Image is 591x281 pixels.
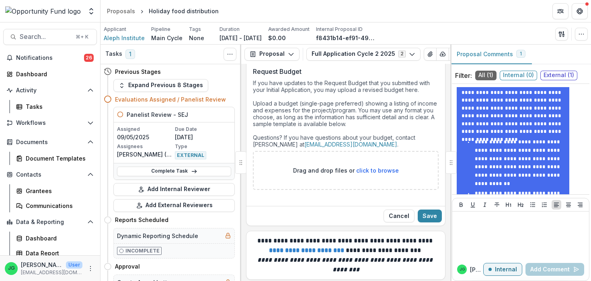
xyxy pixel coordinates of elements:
h4: Approval [115,262,140,271]
a: Complete Task [117,167,231,176]
button: Proposal [244,48,300,61]
button: Heading 1 [504,200,513,210]
p: [EMAIL_ADDRESS][DOMAIN_NAME] [21,269,82,276]
span: 1 [520,51,522,57]
h4: Previous Stages [115,67,161,76]
span: Internal ( 0 ) [500,71,537,80]
p: [PERSON_NAME] [21,261,63,269]
button: Heading 2 [516,200,525,210]
span: Notifications [16,55,84,61]
a: Grantees [13,184,97,198]
p: Tags [189,26,201,33]
div: Dashboard [26,234,90,242]
button: Open Workflows [3,116,97,129]
span: External ( 1 ) [540,71,577,80]
button: Ordered List [540,200,549,210]
p: Request Budget [253,67,302,76]
h4: Reports Scheduled [115,216,168,224]
div: Grantees [26,187,90,195]
p: Internal [495,266,517,273]
button: More [86,264,95,273]
span: 26 [84,54,94,62]
button: Add External Reviewers [113,199,235,212]
p: Pipeline [151,26,170,33]
button: Partners [552,3,568,19]
span: 1 [125,49,135,59]
a: [EMAIL_ADDRESS][DOMAIN_NAME] [304,141,397,148]
p: Type [175,143,231,150]
p: Assigned [117,126,173,133]
span: Documents [16,139,84,146]
p: Applicant [104,26,126,33]
h3: Tasks [105,51,122,57]
button: Notifications26 [3,51,97,64]
a: Communications [13,199,97,212]
p: 09/05/2025 [117,133,173,141]
p: [PERSON_NAME] [470,265,483,274]
button: Open Data & Reporting [3,216,97,228]
button: Get Help [572,3,588,19]
button: Bold [456,200,466,210]
button: Align Left [552,200,561,210]
p: Filter: [455,71,472,80]
p: Incomplete [125,247,160,255]
p: Internal Proposal ID [316,26,363,33]
button: Full Application Cycle 2 20252 [306,48,421,61]
button: View Attached Files [424,48,437,61]
p: Main Cycle [151,34,183,42]
a: Dashboard [3,67,97,81]
button: Expand Previous 8 Stages [113,79,208,92]
button: Open Documents [3,136,97,149]
h5: Dynamic Reporting Schedule [117,232,198,240]
a: Aleph Institute [104,34,145,42]
button: Underline [468,200,478,210]
div: Proposals [107,7,135,15]
div: Dashboard [16,70,90,78]
div: Jake Goodman [8,266,15,271]
a: Tasks [13,100,97,113]
button: Save [418,210,442,222]
div: ⌘ + K [74,33,90,41]
button: Strike [492,200,502,210]
a: Dashboard [13,232,97,245]
button: Internal [483,263,522,276]
span: EXTERNAL [175,151,206,159]
p: [DATE] - [DATE] [220,34,262,42]
div: Data Report [26,249,90,257]
p: Duration [220,26,240,33]
p: User [66,261,82,269]
a: Proposals [104,5,138,17]
div: If you have updates to the Request Budget that you submitted with your Initial Application, you m... [253,79,439,151]
span: Search... [20,33,71,41]
div: Holiday food distribution [149,7,219,15]
button: Bullet List [528,200,538,210]
p: f8431b14-ef91-490d-a172-7be20969dbd8 [316,34,376,42]
div: Document Templates [26,154,90,163]
h5: Panelist Review - SEJ [127,110,188,119]
h4: Evaluations Assigned / Panelist Review [115,95,226,104]
p: Due Date [175,126,231,133]
span: Activity [16,87,84,94]
button: Add Comment [525,263,584,276]
a: Document Templates [13,152,97,165]
button: Open Contacts [3,168,97,181]
button: Toggle View Cancelled Tasks [224,48,236,61]
div: Communications [26,202,90,210]
p: Drag and drop files or [293,166,399,175]
span: Contacts [16,171,84,178]
span: Workflows [16,120,84,126]
button: Italicize [480,200,490,210]
nav: breadcrumb [104,5,222,17]
button: Edit as form [449,48,462,61]
div: Tasks [26,102,90,111]
p: $0.00 [268,34,286,42]
span: All ( 1 ) [475,71,497,80]
button: Align Center [564,200,573,210]
button: Open Activity [3,84,97,97]
span: Data & Reporting [16,219,84,226]
button: Add Internal Reviewer [113,183,235,196]
button: Proposal Comments [450,45,532,64]
p: Awarded Amount [268,26,310,33]
p: Assignees [117,143,173,150]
